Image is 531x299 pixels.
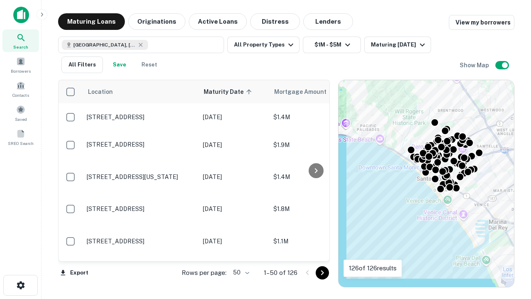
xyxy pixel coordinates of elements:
button: Export [58,267,90,279]
button: [GEOGRAPHIC_DATA], [GEOGRAPHIC_DATA], [GEOGRAPHIC_DATA] [58,37,224,53]
button: Maturing [DATE] [364,37,431,53]
span: Location [88,87,113,97]
a: View my borrowers [449,15,514,30]
a: Borrowers [2,54,39,76]
div: 0 0 [339,80,514,287]
span: SREO Search [8,140,34,147]
p: [STREET_ADDRESS][US_STATE] [87,173,195,181]
a: SREO Search [2,126,39,148]
p: $1.4M [273,172,356,181]
p: $1.4M [273,113,356,122]
p: [STREET_ADDRESS] [87,113,195,121]
a: Saved [2,102,39,124]
img: capitalize-icon.png [13,7,29,23]
th: Maturity Date [199,80,269,103]
a: Search [2,29,39,52]
span: Mortgage Amount [274,87,337,97]
button: Maturing Loans [58,13,125,30]
p: 126 of 126 results [349,263,397,273]
button: $1M - $5M [303,37,361,53]
button: Originations [128,13,185,30]
button: All Property Types [227,37,300,53]
p: [DATE] [203,172,265,181]
th: Mortgage Amount [269,80,360,103]
button: Distress [250,13,300,30]
button: Active Loans [189,13,247,30]
p: [DATE] [203,204,265,213]
span: [GEOGRAPHIC_DATA], [GEOGRAPHIC_DATA], [GEOGRAPHIC_DATA] [73,41,136,49]
button: Go to next page [316,266,329,279]
span: Search [13,44,28,50]
a: Contacts [2,78,39,100]
button: Lenders [303,13,353,30]
p: [STREET_ADDRESS] [87,238,195,245]
p: [DATE] [203,113,265,122]
div: Maturing [DATE] [371,40,427,50]
iframe: Chat Widget [490,233,531,272]
p: [STREET_ADDRESS] [87,205,195,213]
p: [DATE] [203,237,265,246]
span: Saved [15,116,27,123]
p: [DATE] [203,140,265,149]
div: 50 [230,267,251,279]
span: Maturity Date [204,87,254,97]
th: Location [83,80,199,103]
button: Save your search to get updates of matches that match your search criteria. [106,56,133,73]
p: $1.9M [273,140,356,149]
button: Reset [136,56,163,73]
button: All Filters [61,56,103,73]
p: [STREET_ADDRESS] [87,141,195,148]
p: 1–50 of 126 [264,268,297,278]
p: $1.1M [273,237,356,246]
h6: Show Map [460,61,490,70]
span: Contacts [12,92,29,98]
span: Borrowers [11,68,31,74]
p: $1.8M [273,204,356,213]
p: Rows per page: [182,268,227,278]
